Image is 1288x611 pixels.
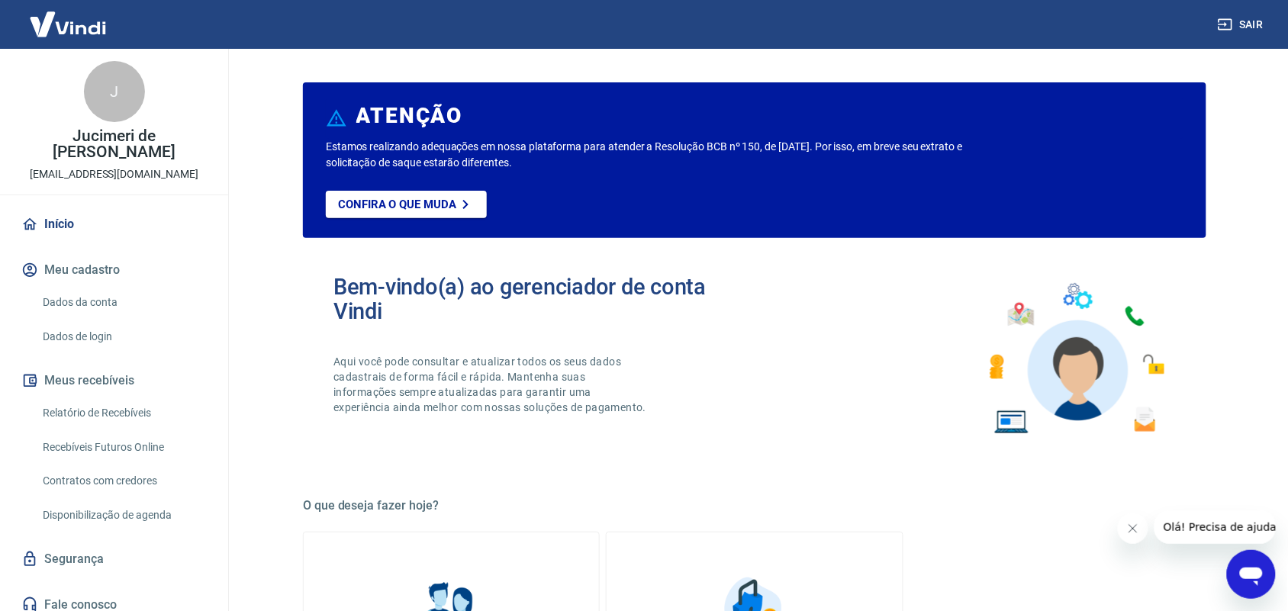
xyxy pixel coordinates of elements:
h5: O que deseja fazer hoje? [303,498,1206,513]
span: Olá! Precisa de ajuda? [9,11,128,23]
button: Sair [1215,11,1270,39]
p: Aqui você pode consultar e atualizar todos os seus dados cadastrais de forma fácil e rápida. Mant... [333,354,649,415]
button: Meu cadastro [18,253,210,287]
iframe: Mensagem da empresa [1154,510,1276,544]
a: Confira o que muda [326,191,487,218]
p: Jucimeri de [PERSON_NAME] [12,128,216,160]
iframe: Botão para abrir a janela de mensagens [1227,550,1276,599]
p: Estamos realizando adequações em nossa plataforma para atender a Resolução BCB nº 150, de [DATE].... [326,139,1012,171]
p: Confira o que muda [338,198,456,211]
img: Imagem de um avatar masculino com diversos icones exemplificando as funcionalidades do gerenciado... [976,275,1176,443]
a: Dados de login [37,321,210,352]
p: [EMAIL_ADDRESS][DOMAIN_NAME] [30,166,198,182]
a: Recebíveis Futuros Online [37,432,210,463]
iframe: Fechar mensagem [1118,513,1148,544]
a: Relatório de Recebíveis [37,397,210,429]
a: Contratos com credores [37,465,210,497]
a: Segurança [18,542,210,576]
img: Vindi [18,1,118,47]
a: Dados da conta [37,287,210,318]
button: Meus recebíveis [18,364,210,397]
a: Disponibilização de agenda [37,500,210,531]
a: Início [18,207,210,241]
div: J [84,61,145,122]
h6: ATENÇÃO [356,108,462,124]
h2: Bem-vindo(a) ao gerenciador de conta Vindi [333,275,755,323]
